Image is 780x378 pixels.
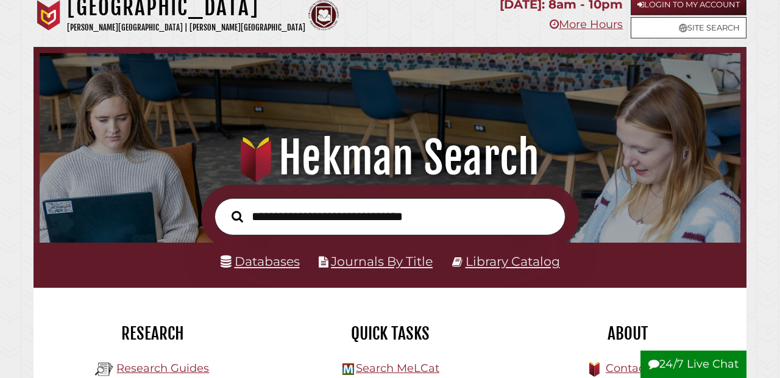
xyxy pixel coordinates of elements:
[51,131,729,185] h1: Hekman Search
[43,323,262,344] h2: Research
[466,254,560,269] a: Library Catalog
[221,254,300,269] a: Databases
[518,323,737,344] h2: About
[67,21,305,35] p: [PERSON_NAME][GEOGRAPHIC_DATA] | [PERSON_NAME][GEOGRAPHIC_DATA]
[116,362,209,375] a: Research Guides
[356,362,439,375] a: Search MeLCat
[606,362,666,375] a: Contact Us
[550,18,623,31] a: More Hours
[280,323,500,344] h2: Quick Tasks
[331,254,433,269] a: Journals By Title
[232,210,243,223] i: Search
[342,363,354,375] img: Hekman Library Logo
[225,207,249,225] button: Search
[631,17,746,38] a: Site Search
